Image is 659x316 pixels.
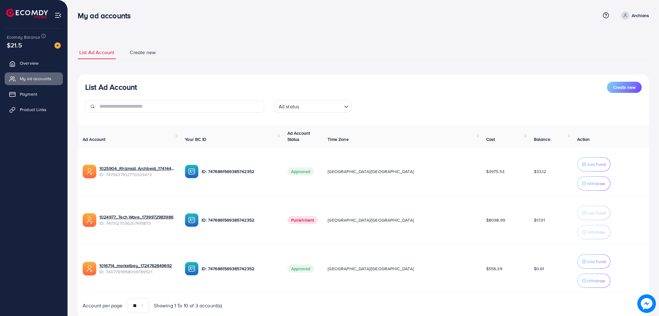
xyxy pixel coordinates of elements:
[486,266,502,272] span: $556.39
[534,266,544,272] span: $0.61
[587,228,605,236] p: Withdraw
[577,206,610,220] button: Add Fund
[185,165,199,178] img: ic-ba-acc.ded83a64.svg
[83,136,106,142] span: Ad Account
[83,302,123,309] span: Account per page
[287,130,310,142] span: Ad Account Status
[99,220,175,226] span: ID: 7473127036257615873
[185,262,199,275] img: ic-ba-acc.ded83a64.svg
[577,176,610,191] button: Withdraw
[202,168,277,175] p: ID: 7476861569385742352
[534,168,546,175] span: $33.12
[587,161,606,168] p: Add Fund
[587,180,605,187] p: Withdraw
[486,136,495,142] span: Cost
[99,165,175,178] div: <span class='underline'>1025904_Rhizmall Archbeat_1741442161001</span></br>7479437102770323473
[5,72,63,85] a: My ad accounts
[328,136,348,142] span: Time Zone
[154,302,222,309] span: Showing 1 To 10 of 3 account(s)
[99,165,175,171] a: 1025904_Rhizmall Archbeat_1741442161001
[20,76,51,82] span: My ad accounts
[79,49,114,56] span: List Ad Account
[287,216,318,224] span: Punishment
[632,12,649,19] p: Archians
[287,167,314,175] span: Approved
[55,12,62,19] img: menu
[7,34,40,40] span: Ecomdy Balance
[613,84,635,90] span: Create new
[577,254,610,269] button: Add Fund
[99,214,173,220] a: 1024977_Tech Wave_1739972983986
[55,42,61,49] img: image
[99,262,175,275] div: <span class='underline'>1016714_marketbay_1724762849692</span></br>7407799958096789521
[577,136,590,142] span: Action
[587,277,605,284] p: Withdraw
[99,171,175,178] span: ID: 7479437102770323473
[7,41,22,50] span: $21.5
[185,136,206,142] span: Your BC ID
[301,101,341,111] input: Search for option
[287,265,314,273] span: Approved
[20,91,37,97] span: Payment
[619,11,649,19] a: Archians
[185,213,199,227] img: ic-ba-acc.ded83a64.svg
[328,168,414,175] span: [GEOGRAPHIC_DATA]/[GEOGRAPHIC_DATA]
[577,157,610,171] button: Add Fund
[83,262,96,275] img: ic-ads-acc.e4c84228.svg
[6,9,48,18] img: logo
[577,274,610,288] button: Withdraw
[99,262,172,269] a: 1016714_marketbay_1724762849692
[486,168,504,175] span: $3975.53
[202,216,277,224] p: ID: 7476861569385742352
[99,269,175,275] span: ID: 7407799958096789521
[534,136,550,142] span: Balance
[83,165,96,178] img: ic-ads-acc.e4c84228.svg
[83,213,96,227] img: ic-ads-acc.e4c84228.svg
[607,82,642,93] button: Create new
[577,225,610,239] button: Withdraw
[587,258,606,265] p: Add Fund
[534,217,545,223] span: $17.01
[78,11,136,20] h3: My ad accounts
[5,57,63,69] a: Overview
[99,214,175,227] div: <span class='underline'>1024977_Tech Wave_1739972983986</span></br>7473127036257615873
[5,88,63,100] a: Payment
[20,106,46,113] span: Product Links
[5,103,63,116] a: Product Links
[587,209,606,217] p: Add Fund
[277,102,301,111] span: All status
[202,265,277,272] p: ID: 7476861569385742352
[274,100,351,113] div: Search for option
[20,60,38,66] span: Overview
[85,83,137,92] h3: List Ad Account
[130,49,156,56] span: Create new
[486,217,505,223] span: $8098.99
[328,217,414,223] span: [GEOGRAPHIC_DATA]/[GEOGRAPHIC_DATA]
[637,294,656,313] img: image
[328,266,414,272] span: [GEOGRAPHIC_DATA]/[GEOGRAPHIC_DATA]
